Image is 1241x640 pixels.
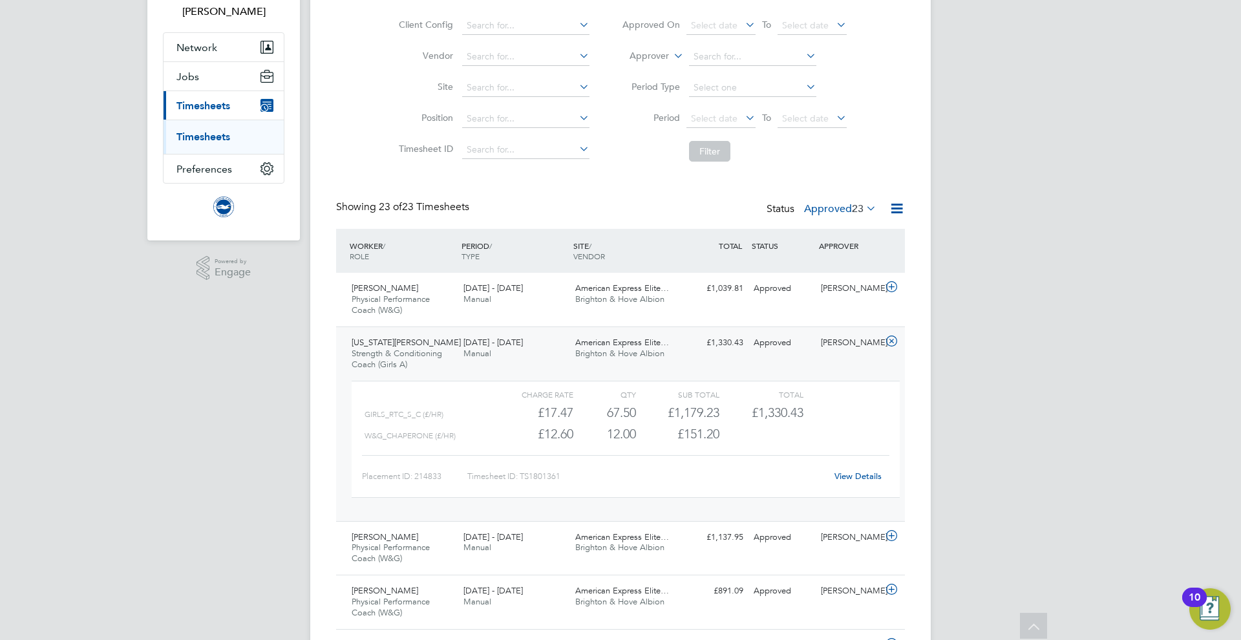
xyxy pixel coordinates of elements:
[164,155,284,183] button: Preferences
[463,542,491,553] span: Manual
[463,531,523,542] span: [DATE] - [DATE]
[176,70,199,83] span: Jobs
[163,4,284,19] span: Tom Ball
[816,527,883,548] div: [PERSON_NAME]
[352,283,418,293] span: [PERSON_NAME]
[462,17,589,35] input: Search for...
[575,585,669,596] span: American Express Elite…
[852,202,864,215] span: 23
[176,131,230,143] a: Timesheets
[395,81,453,92] label: Site
[463,348,491,359] span: Manual
[575,348,664,359] span: Brighton & Hove Albion
[489,240,492,251] span: /
[352,337,461,348] span: [US_STATE][PERSON_NAME]
[767,200,879,219] div: Status
[758,109,775,126] span: To
[213,197,234,217] img: brightonandhovealbion-logo-retina.png
[490,423,573,445] div: £12.60
[379,200,402,213] span: 23 of
[681,581,748,602] div: £891.09
[395,50,453,61] label: Vendor
[758,16,775,33] span: To
[490,387,573,402] div: Charge rate
[395,112,453,123] label: Position
[462,48,589,66] input: Search for...
[352,293,430,315] span: Physical Performance Coach (W&G)
[691,19,737,31] span: Select date
[176,41,217,54] span: Network
[689,79,816,97] input: Select one
[681,278,748,299] div: £1,039.81
[365,410,443,419] span: GIRLS_RTC_S_C (£/HR)
[719,387,803,402] div: Total
[782,112,829,124] span: Select date
[636,423,719,445] div: £151.20
[689,141,730,162] button: Filter
[461,251,480,261] span: TYPE
[691,112,737,124] span: Select date
[689,48,816,66] input: Search for...
[611,50,669,63] label: Approver
[176,163,232,175] span: Preferences
[816,332,883,354] div: [PERSON_NAME]
[462,110,589,128] input: Search for...
[215,267,251,278] span: Engage
[163,197,284,217] a: Go to home page
[804,202,876,215] label: Approved
[681,527,748,548] div: £1,137.95
[573,423,636,445] div: 12.00
[834,471,882,482] a: View Details
[164,33,284,61] button: Network
[622,19,680,30] label: Approved On
[1189,597,1200,614] div: 10
[164,91,284,120] button: Timesheets
[463,585,523,596] span: [DATE] - [DATE]
[395,143,453,155] label: Timesheet ID
[570,234,682,268] div: SITE
[350,251,369,261] span: ROLE
[748,234,816,257] div: STATUS
[352,348,442,370] span: Strength & Conditioning Coach (Girls A)
[176,100,230,112] span: Timesheets
[752,405,803,420] span: £1,330.43
[458,234,570,268] div: PERIOD
[719,240,742,251] span: TOTAL
[575,596,664,607] span: Brighton & Hove Albion
[336,200,472,214] div: Showing
[622,112,680,123] label: Period
[362,466,467,487] div: Placement ID: 214833
[636,402,719,423] div: £1,179.23
[589,240,591,251] span: /
[573,251,605,261] span: VENDOR
[748,278,816,299] div: Approved
[379,200,469,213] span: 23 Timesheets
[164,120,284,154] div: Timesheets
[816,278,883,299] div: [PERSON_NAME]
[575,337,669,348] span: American Express Elite…
[462,79,589,97] input: Search for...
[816,581,883,602] div: [PERSON_NAME]
[748,332,816,354] div: Approved
[365,431,456,440] span: W&G_Chaperone (£/HR)
[636,387,719,402] div: Sub Total
[1189,588,1231,630] button: Open Resource Center, 10 new notifications
[782,19,829,31] span: Select date
[346,234,458,268] div: WORKER
[352,531,418,542] span: [PERSON_NAME]
[395,19,453,30] label: Client Config
[575,542,664,553] span: Brighton & Hove Albion
[573,402,636,423] div: 67.50
[467,466,826,487] div: Timesheet ID: TS1801361
[463,283,523,293] span: [DATE] - [DATE]
[463,337,523,348] span: [DATE] - [DATE]
[575,531,669,542] span: American Express Elite…
[215,256,251,267] span: Powered by
[748,581,816,602] div: Approved
[463,293,491,304] span: Manual
[196,256,251,281] a: Powered byEngage
[352,596,430,618] span: Physical Performance Coach (W&G)
[352,542,430,564] span: Physical Performance Coach (W&G)
[352,585,418,596] span: [PERSON_NAME]
[490,402,573,423] div: £17.47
